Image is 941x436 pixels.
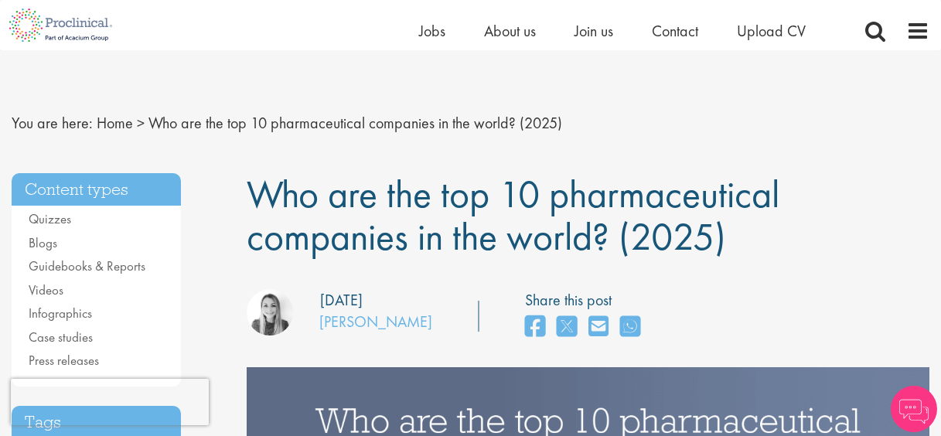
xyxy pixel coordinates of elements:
a: share on facebook [525,311,545,344]
a: breadcrumb link [97,113,133,133]
a: Case studies [29,329,93,346]
a: Videos [29,281,63,298]
label: Share this post [525,289,648,312]
a: Press releases [29,352,99,369]
span: Who are the top 10 pharmaceutical companies in the world? (2025) [247,169,779,261]
a: Upload CV [737,21,806,41]
a: share on email [588,311,609,344]
a: Quizzes [29,210,71,227]
span: You are here: [12,113,93,133]
a: Infographics [29,305,92,322]
a: About us [484,21,536,41]
a: [PERSON_NAME] [319,312,432,332]
a: Join us [574,21,613,41]
iframe: reCAPTCHA [11,379,209,425]
a: Guidebooks & Reports [29,257,145,274]
a: Blogs [29,234,57,251]
span: > [137,113,145,133]
div: [DATE] [320,289,363,312]
a: share on twitter [557,311,577,344]
img: Chatbot [891,386,937,432]
img: Hannah Burke [247,289,293,336]
a: Contact [652,21,698,41]
span: Who are the top 10 pharmaceutical companies in the world? (2025) [148,113,562,133]
a: Jobs [419,21,445,41]
a: share on whats app [620,311,640,344]
h3: Content types [12,173,181,206]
